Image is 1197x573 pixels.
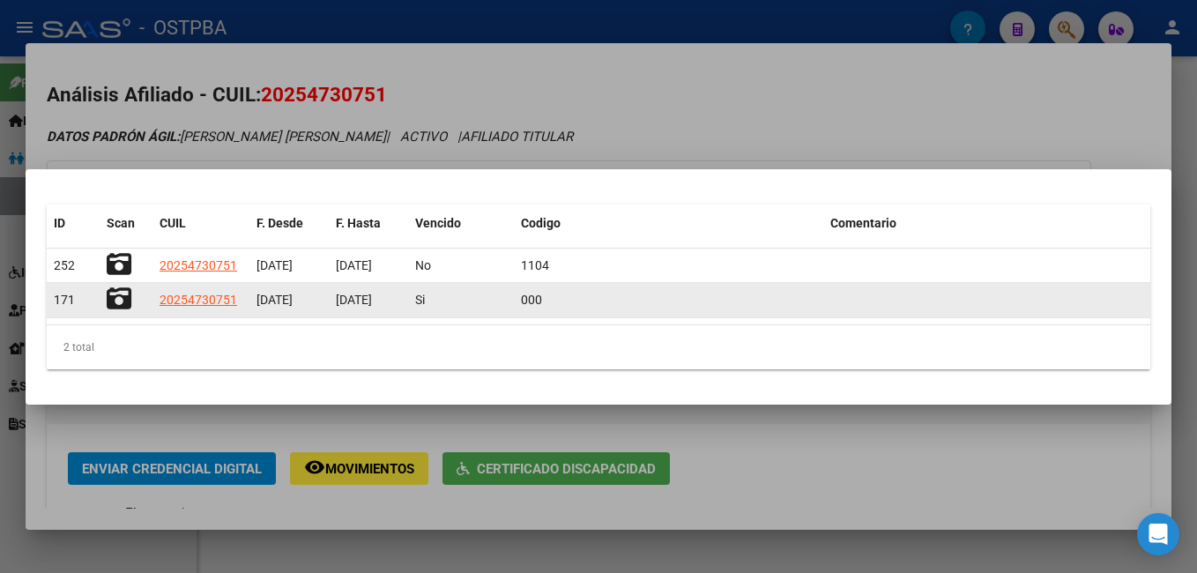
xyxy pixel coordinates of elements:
span: F. Hasta [336,216,381,230]
span: Vencido [415,216,461,230]
span: 171 [54,293,75,307]
span: Codigo [521,216,561,230]
span: [DATE] [336,258,372,272]
div: Open Intercom Messenger [1137,513,1179,555]
span: Comentario [830,216,896,230]
span: 1104 [521,258,549,272]
datatable-header-cell: ID [47,205,100,242]
datatable-header-cell: F. Hasta [329,205,408,242]
span: 252 [54,258,75,272]
span: 000 [521,293,542,307]
span: [DATE] [336,293,372,307]
span: F. Desde [256,216,303,230]
span: 20254730751 [160,293,237,307]
span: CUIL [160,216,186,230]
div: 2 total [47,325,1150,369]
span: 20254730751 [160,258,237,272]
span: ID [54,216,65,230]
span: [DATE] [256,258,293,272]
datatable-header-cell: Scan [100,205,152,242]
span: No [415,258,431,272]
span: Scan [107,216,135,230]
datatable-header-cell: Codigo [514,205,823,242]
span: Si [415,293,425,307]
datatable-header-cell: Vencido [408,205,514,242]
span: [DATE] [256,293,293,307]
datatable-header-cell: F. Desde [249,205,329,242]
datatable-header-cell: CUIL [152,205,249,242]
datatable-header-cell: Comentario [823,205,1150,242]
